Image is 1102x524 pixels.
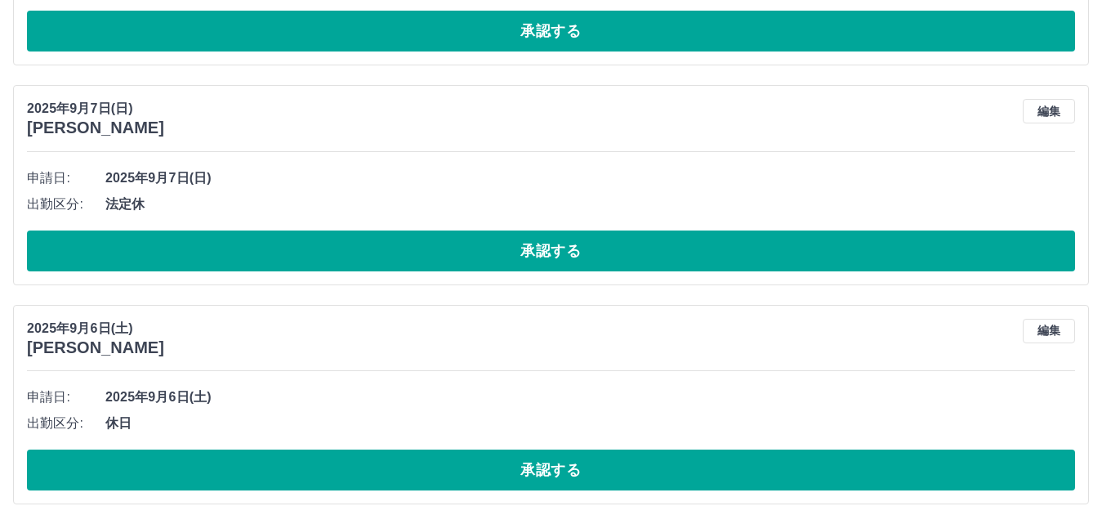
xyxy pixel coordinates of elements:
[27,319,164,338] p: 2025年9月6日(土)
[105,414,1075,433] span: 休日
[1023,99,1075,123] button: 編集
[105,387,1075,407] span: 2025年9月6日(土)
[27,11,1075,52] button: 承認する
[27,231,1075,271] button: 承認する
[27,119,164,137] h3: [PERSON_NAME]
[1023,319,1075,343] button: 編集
[105,195,1075,214] span: 法定休
[27,195,105,214] span: 出勤区分:
[27,338,164,357] h3: [PERSON_NAME]
[27,450,1075,490] button: 承認する
[27,387,105,407] span: 申請日:
[27,168,105,188] span: 申請日:
[27,99,164,119] p: 2025年9月7日(日)
[105,168,1075,188] span: 2025年9月7日(日)
[27,414,105,433] span: 出勤区分:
